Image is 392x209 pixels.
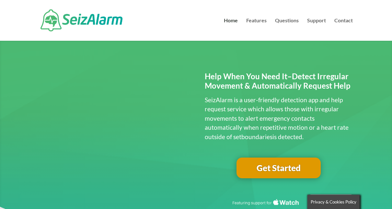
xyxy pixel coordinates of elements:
[334,184,385,202] iframe: Help widget launcher
[246,18,267,41] a: Features
[334,18,353,41] a: Contact
[205,95,353,142] p: SeizAlarm is a user-friendly detection app and help request service which allows those with irreg...
[241,133,272,140] span: boundaries
[224,18,238,41] a: Home
[275,18,299,41] a: Questions
[307,18,326,41] a: Support
[40,9,122,31] img: SeizAlarm
[311,199,356,204] span: Privacy & Cookies Policy
[236,158,321,178] a: Get Started
[205,72,353,94] h2: Help When You Need It–Detect Irregular Movement & Automatically Request Help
